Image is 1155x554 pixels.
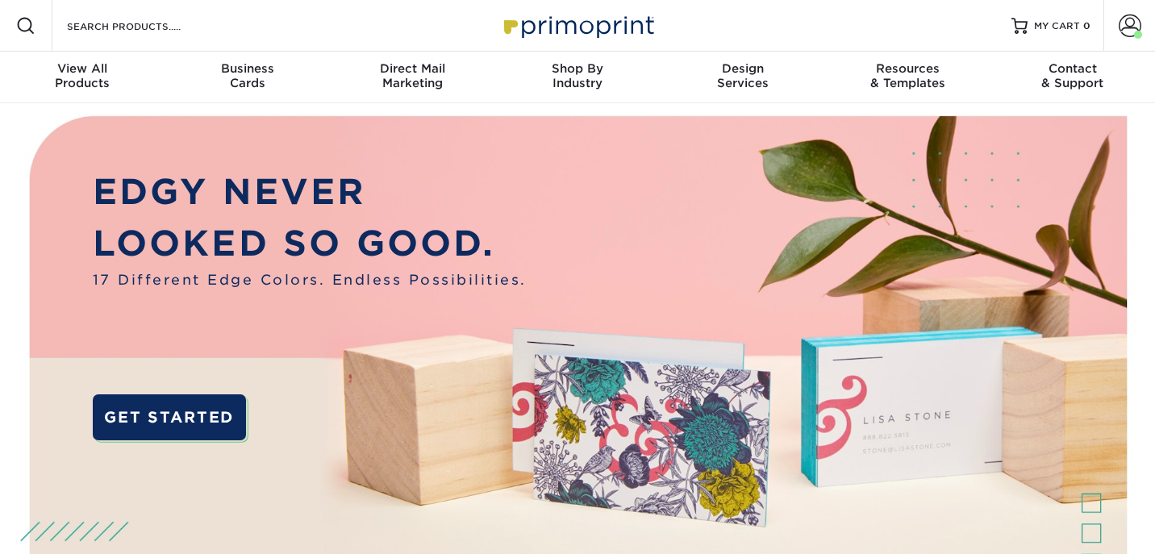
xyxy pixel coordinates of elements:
[93,218,527,269] p: LOOKED SO GOOD.
[65,16,223,35] input: SEARCH PRODUCTS.....
[990,61,1155,90] div: & Support
[93,270,527,291] span: 17 Different Edge Colors. Endless Possibilities.
[165,61,331,76] span: Business
[825,61,990,90] div: & Templates
[495,52,661,103] a: Shop ByIndustry
[165,52,331,103] a: BusinessCards
[93,394,246,440] a: GET STARTED
[660,61,825,90] div: Services
[990,52,1155,103] a: Contact& Support
[497,8,658,43] img: Primoprint
[825,61,990,76] span: Resources
[1083,20,1090,31] span: 0
[660,52,825,103] a: DesignServices
[330,61,495,76] span: Direct Mail
[495,61,661,76] span: Shop By
[1034,19,1080,33] span: MY CART
[165,61,331,90] div: Cards
[825,52,990,103] a: Resources& Templates
[990,61,1155,76] span: Contact
[660,61,825,76] span: Design
[93,166,527,218] p: EDGY NEVER
[330,61,495,90] div: Marketing
[330,52,495,103] a: Direct MailMarketing
[495,61,661,90] div: Industry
